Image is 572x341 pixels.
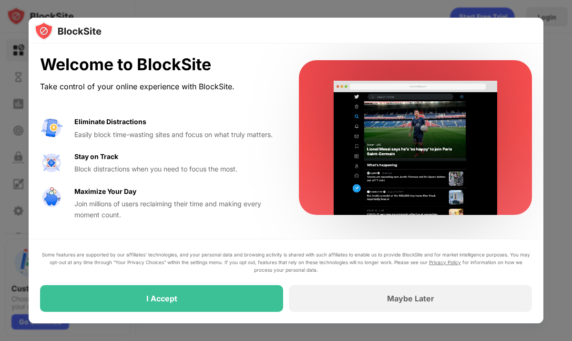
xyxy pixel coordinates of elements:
[40,55,276,75] div: Welcome to BlockSite
[40,117,63,139] img: value-avoid-distractions.svg
[146,294,177,303] div: I Accept
[429,259,461,265] a: Privacy Policy
[74,117,146,127] div: Eliminate Distractions
[74,129,276,140] div: Easily block time-wasting sites and focus on what truly matters.
[34,21,102,41] img: logo-blocksite.svg
[40,251,532,274] div: Some features are supported by our affiliates’ technologies, and your personal data and browsing ...
[387,294,434,303] div: Maybe Later
[74,151,118,162] div: Stay on Track
[74,186,136,197] div: Maximize Your Day
[40,186,63,209] img: value-safe-time.svg
[74,199,276,220] div: Join millions of users reclaiming their time and making every moment count.
[40,80,276,94] div: Take control of your online experience with BlockSite.
[40,151,63,174] img: value-focus.svg
[74,164,276,174] div: Block distractions when you need to focus the most.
